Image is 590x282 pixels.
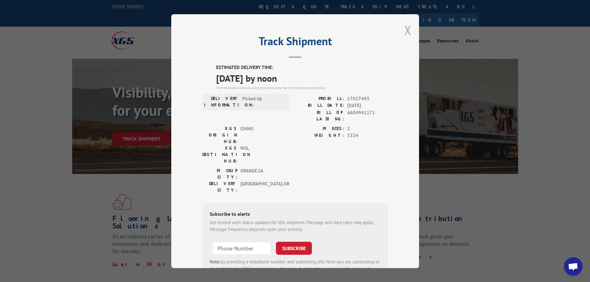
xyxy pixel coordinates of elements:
[210,219,381,233] div: Get texted with status updates for this shipment. Message and data rates may apply. Message frequ...
[295,109,344,122] label: BILL OF LADING:
[347,102,388,109] span: [DATE]
[242,95,284,108] span: Picked Up
[202,180,237,193] label: DELIVERY CITY:
[210,258,221,264] strong: Note:
[276,241,312,254] button: SUBSCRIBE
[210,210,381,219] div: Subscribe to alerts
[347,125,388,132] span: 2
[202,145,237,164] label: XGS DESTINATION HUB:
[216,64,388,71] label: ESTIMATED DELIVERY TIME:
[240,180,282,193] span: [GEOGRAPHIC_DATA] , OR
[295,125,344,132] label: PIECES:
[564,257,583,276] div: Open chat
[295,95,344,102] label: PROBILL:
[212,241,271,254] input: Phone Number
[202,167,237,180] label: PICKUP CITY:
[347,109,388,122] span: AA04941171
[210,258,381,279] div: by providing a telephone number and submitting this form you are consenting to be contacted by SM...
[295,102,344,109] label: BILL DATE:
[240,145,282,164] span: WSL
[216,85,388,90] div: The estimated time is using the time zone for the delivery destination.
[347,132,388,139] span: 3324
[404,22,411,38] button: Close modal
[347,95,388,102] span: 17027493
[295,132,344,139] label: WEIGHT:
[202,125,237,145] label: XGS ORIGIN HUB:
[216,71,388,85] span: [DATE] by noon
[240,125,282,145] span: CHINO
[202,37,388,49] h2: Track Shipment
[240,167,282,180] span: ORANGE , CA
[204,95,239,108] label: DELIVERY INFORMATION:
